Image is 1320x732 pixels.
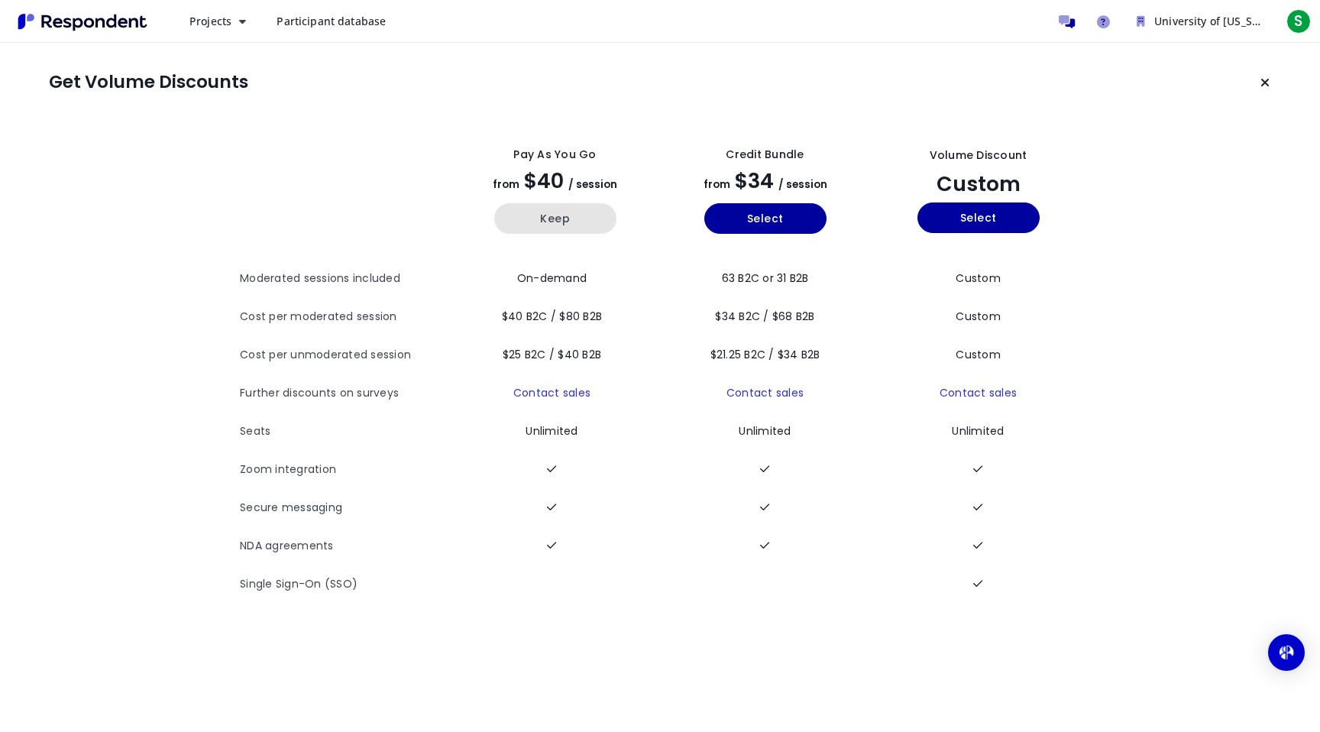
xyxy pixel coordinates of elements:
[1088,6,1118,37] a: Help and support
[240,413,450,451] th: Seats
[956,309,1001,324] span: Custom
[240,374,450,413] th: Further discounts on surveys
[722,270,809,286] span: 63 B2C or 31 B2B
[49,72,248,93] h1: Get Volume Discounts
[240,260,450,298] th: Moderated sessions included
[526,423,577,439] span: Unlimited
[493,177,519,192] span: from
[517,270,587,286] span: On-demand
[726,147,804,163] div: Credit Bundle
[513,147,596,163] div: Pay as you go
[1268,634,1305,671] div: Open Intercom Messenger
[240,298,450,336] th: Cost per moderated session
[726,385,804,400] a: Contact sales
[240,451,450,489] th: Zoom integration
[240,527,450,565] th: NDA agreements
[735,167,774,195] span: $34
[1124,8,1277,35] button: University of Washington Team
[502,309,602,324] span: $40 B2C / $80 B2B
[177,8,258,35] button: Projects
[524,167,564,195] span: $40
[264,8,398,35] a: Participant database
[956,347,1001,362] span: Custom
[739,423,791,439] span: Unlimited
[940,385,1017,400] a: Contact sales
[1250,67,1280,98] button: Keep current plan
[715,309,814,324] span: $34 B2C / $68 B2B
[917,202,1040,233] button: Select yearly custom_static plan
[189,14,231,28] span: Projects
[710,347,820,362] span: $21.25 B2C / $34 B2B
[1051,6,1082,37] a: Message participants
[956,270,1001,286] span: Custom
[704,177,730,192] span: from
[937,170,1021,198] span: Custom
[240,489,450,527] th: Secure messaging
[1283,8,1314,35] button: S
[12,9,153,34] img: Respondent
[930,147,1027,164] div: Volume Discount
[952,423,1004,439] span: Unlimited
[240,336,450,374] th: Cost per unmoderated session
[1286,9,1311,34] span: S
[704,203,827,234] button: Select yearly basic plan
[778,177,827,192] span: / session
[503,347,601,362] span: $25 B2C / $40 B2B
[568,177,617,192] span: / session
[1154,14,1313,28] span: University of [US_STATE] Team
[494,203,616,234] button: Keep current yearly payg plan
[240,565,450,604] th: Single Sign-On (SSO)
[513,385,590,400] a: Contact sales
[277,14,386,28] span: Participant database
